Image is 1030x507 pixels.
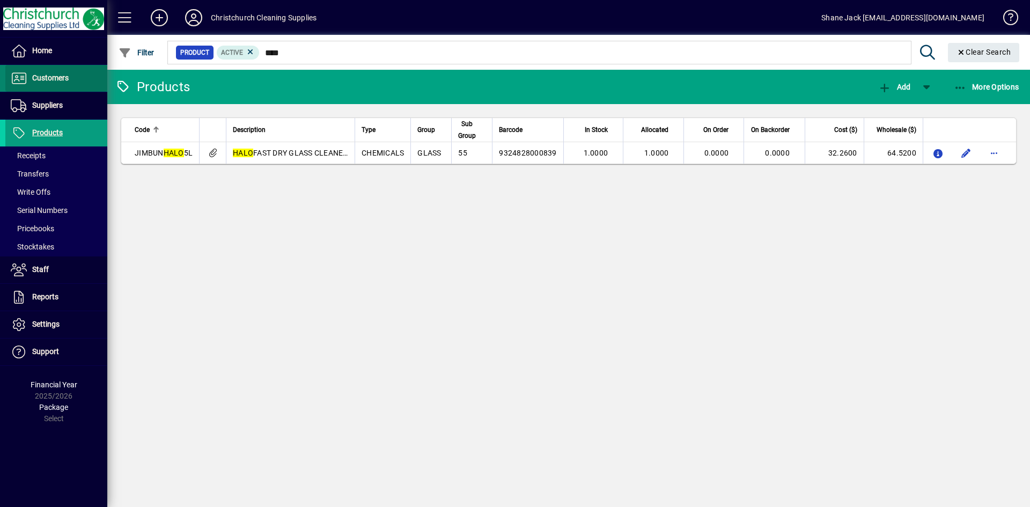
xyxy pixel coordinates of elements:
span: Code [135,124,150,136]
em: HALO [233,149,253,157]
a: Reports [5,284,107,311]
span: 9324828000839 [499,149,556,157]
span: Clear Search [957,48,1011,56]
td: 64.5200 [864,142,923,164]
a: Settings [5,311,107,338]
span: On Backorder [751,124,790,136]
em: HALO [164,149,184,157]
span: 0.0000 [765,149,790,157]
a: Home [5,38,107,64]
span: Serial Numbers [11,206,68,215]
a: Knowledge Base [995,2,1017,37]
span: Products [32,128,63,137]
span: Settings [32,320,60,328]
span: GLASS [417,149,441,157]
div: Allocated [630,124,678,136]
span: Group [417,124,435,136]
span: Allocated [641,124,668,136]
span: FAST DRY GLASS CLEANER 5L [233,149,358,157]
span: Customers [32,74,69,82]
a: Transfers [5,165,107,183]
div: Group [417,124,445,136]
span: Staff [32,265,49,274]
span: Add [878,83,910,91]
span: Transfers [11,170,49,178]
span: Product [180,47,209,58]
span: Barcode [499,124,523,136]
div: Products [115,78,190,95]
button: More Options [951,77,1022,97]
div: On Order [690,124,738,136]
span: 55 [458,149,467,157]
span: More Options [954,83,1019,91]
span: Description [233,124,266,136]
span: 1.0000 [644,149,669,157]
span: CHEMICALS [362,149,404,157]
span: On Order [703,124,729,136]
span: Type [362,124,376,136]
div: Shane Jack [EMAIL_ADDRESS][DOMAIN_NAME] [821,9,984,26]
div: Code [135,124,193,136]
button: Edit [958,144,975,161]
span: Sub Group [458,118,476,142]
div: Sub Group [458,118,485,142]
a: Receipts [5,146,107,165]
span: 0.0000 [704,149,729,157]
span: Filter [119,48,154,57]
span: Support [32,347,59,356]
span: Financial Year [31,380,77,389]
a: Stocktakes [5,238,107,256]
a: Staff [5,256,107,283]
span: Stocktakes [11,243,54,251]
span: JIMBUN 5L [135,149,193,157]
a: Suppliers [5,92,107,119]
a: Customers [5,65,107,92]
a: Support [5,339,107,365]
span: Active [221,49,243,56]
a: Pricebooks [5,219,107,238]
div: Barcode [499,124,556,136]
span: Wholesale ($) [877,124,916,136]
button: Filter [116,43,157,62]
span: Suppliers [32,101,63,109]
span: In Stock [585,124,608,136]
div: Christchurch Cleaning Supplies [211,9,317,26]
button: Profile [176,8,211,27]
div: Description [233,124,348,136]
span: 1.0000 [584,149,608,157]
a: Serial Numbers [5,201,107,219]
button: Add [142,8,176,27]
span: Receipts [11,151,46,160]
button: Add [876,77,913,97]
div: Type [362,124,404,136]
button: Clear [948,43,1020,62]
td: 32.2600 [805,142,864,164]
span: Home [32,46,52,55]
span: Write Offs [11,188,50,196]
div: On Backorder [751,124,799,136]
a: Write Offs [5,183,107,201]
mat-chip: Activation Status: Active [217,46,260,60]
button: More options [985,144,1003,161]
div: In Stock [570,124,618,136]
span: Cost ($) [834,124,857,136]
span: Reports [32,292,58,301]
span: Package [39,403,68,412]
span: Pricebooks [11,224,54,233]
